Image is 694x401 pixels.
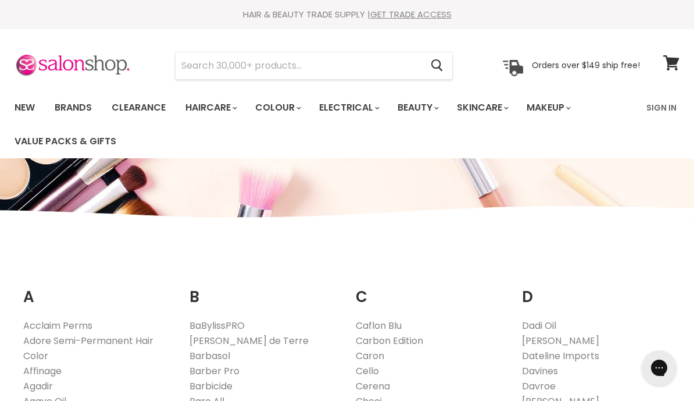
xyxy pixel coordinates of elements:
[356,364,379,378] a: Cello
[389,95,446,120] a: Beauty
[189,379,232,393] a: Barbicide
[46,95,101,120] a: Brands
[522,270,671,309] h2: D
[356,270,505,309] h2: C
[522,379,556,393] a: Davroe
[356,334,423,347] a: Carbon Edition
[356,349,384,363] a: Caron
[356,379,390,393] a: Cerena
[522,349,599,363] a: Dateline Imports
[175,52,453,80] form: Product
[189,319,245,332] a: BaBylissPRO
[636,346,682,389] iframe: Gorgias live chat messenger
[448,95,516,120] a: Skincare
[522,334,599,347] a: [PERSON_NAME]
[246,95,308,120] a: Colour
[6,91,639,158] ul: Main menu
[370,8,452,20] a: GET TRADE ACCESS
[103,95,174,120] a: Clearance
[522,319,556,332] a: Dadi Oil
[23,379,53,393] a: Agadir
[23,364,62,378] a: Affinage
[23,270,172,309] h2: A
[518,95,578,120] a: Makeup
[310,95,387,120] a: Electrical
[522,364,558,378] a: Davines
[421,52,452,79] button: Search
[356,319,402,332] a: Caflon Blu
[176,52,421,79] input: Search
[6,95,44,120] a: New
[177,95,244,120] a: Haircare
[639,95,684,120] a: Sign In
[23,319,92,332] a: Acclaim Perms
[189,270,338,309] h2: B
[6,129,125,154] a: Value Packs & Gifts
[23,334,153,363] a: Adore Semi-Permanent Hair Color
[189,364,239,378] a: Barber Pro
[189,334,309,347] a: [PERSON_NAME] de Terre
[189,349,230,363] a: Barbasol
[532,60,640,70] p: Orders over $149 ship free!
